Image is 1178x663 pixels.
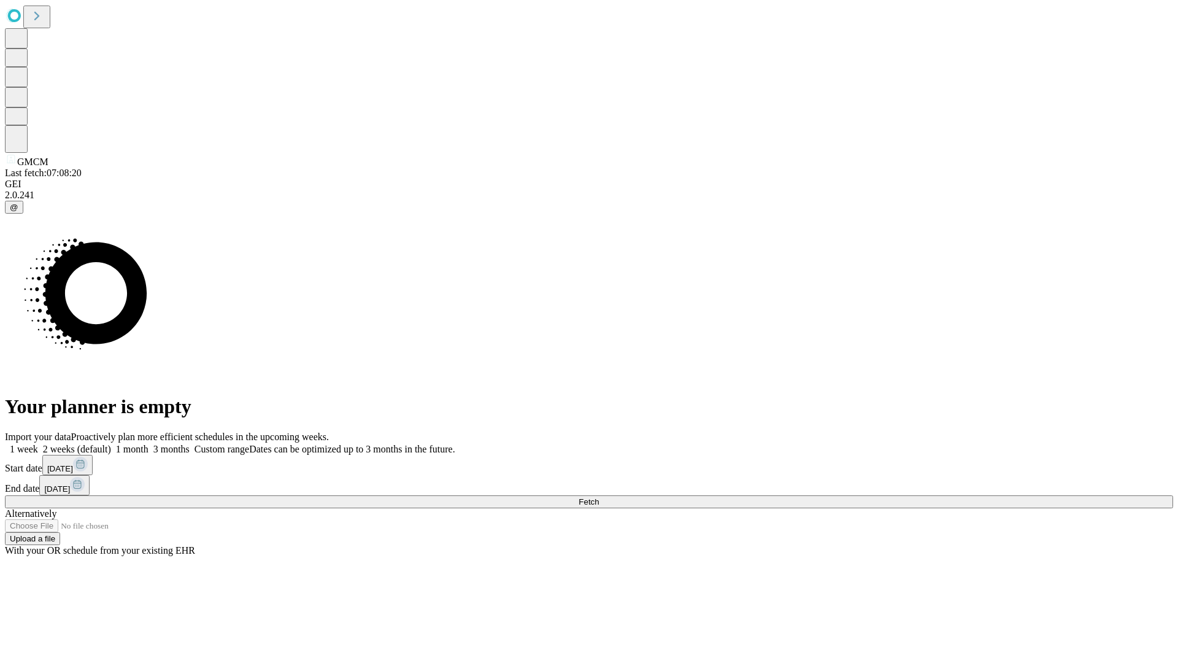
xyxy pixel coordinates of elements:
[43,444,111,454] span: 2 weeks (default)
[5,495,1173,508] button: Fetch
[17,157,48,167] span: GMCM
[153,444,190,454] span: 3 months
[5,545,195,556] span: With your OR schedule from your existing EHR
[5,532,60,545] button: Upload a file
[5,190,1173,201] div: 2.0.241
[39,475,90,495] button: [DATE]
[5,179,1173,190] div: GEI
[42,455,93,475] button: [DATE]
[194,444,249,454] span: Custom range
[5,432,71,442] span: Import your data
[5,395,1173,418] h1: Your planner is empty
[10,444,38,454] span: 1 week
[47,464,73,473] span: [DATE]
[10,203,18,212] span: @
[5,201,23,214] button: @
[5,455,1173,475] div: Start date
[579,497,599,506] span: Fetch
[116,444,148,454] span: 1 month
[5,168,82,178] span: Last fetch: 07:08:20
[71,432,329,442] span: Proactively plan more efficient schedules in the upcoming weeks.
[249,444,455,454] span: Dates can be optimized up to 3 months in the future.
[5,508,56,519] span: Alternatively
[5,475,1173,495] div: End date
[44,484,70,494] span: [DATE]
